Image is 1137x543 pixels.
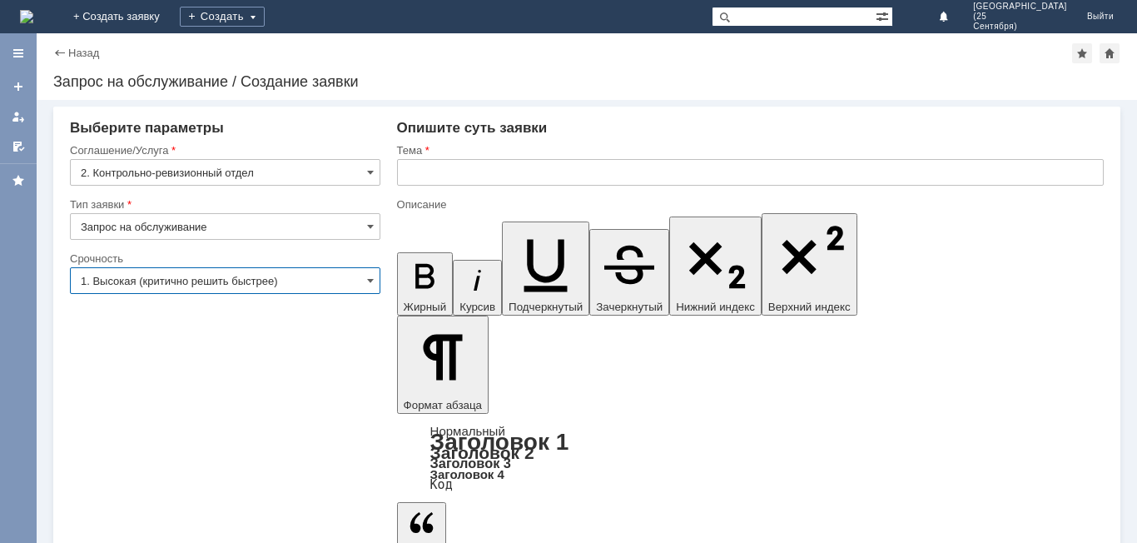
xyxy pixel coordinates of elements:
a: Назад [68,47,99,59]
span: Нижний индекс [676,301,755,313]
div: Запрос на обслуживание / Создание заявки [53,73,1120,90]
span: Сентября) [973,22,1067,32]
div: Тема [397,145,1100,156]
button: Курсив [453,260,502,316]
span: Верхний индекс [768,301,851,313]
a: Мои согласования [5,133,32,160]
span: Формат абзаца [404,399,482,411]
span: Курсив [459,301,495,313]
span: Расширенный поиск [876,7,892,23]
button: Формат абзаца [397,316,489,414]
div: Тип заявки [70,199,377,210]
a: Заголовок 2 [430,443,534,462]
a: Нормальный [430,424,505,438]
button: Жирный [397,252,454,316]
a: Заголовок 3 [430,456,511,471]
span: (25 [973,12,1067,22]
div: Срочность [70,253,377,264]
span: Подчеркнутый [509,301,583,313]
a: Код [430,477,453,492]
span: Жирный [404,301,447,313]
a: Создать заявку [5,73,32,100]
a: Мои заявки [5,103,32,130]
div: Соглашение/Услуга [70,145,377,156]
span: Выберите параметры [70,120,224,136]
a: Перейти на домашнюю страницу [20,10,33,23]
button: Нижний индекс [669,217,762,316]
span: Зачеркнутый [596,301,663,313]
span: [GEOGRAPHIC_DATA] [973,2,1067,12]
div: Сделать домашней страницей [1100,43,1120,63]
div: Создать [180,7,265,27]
img: logo [20,10,33,23]
button: Верхний индекс [762,213,857,316]
div: Описание [397,199,1100,210]
div: Добавить в избранное [1072,43,1092,63]
button: Подчеркнутый [502,222,589,316]
span: Опишите суть заявки [397,120,548,136]
div: Формат абзаца [397,426,1104,491]
a: Заголовок 1 [430,429,569,455]
button: Зачеркнутый [589,229,669,316]
a: Заголовок 4 [430,467,504,481]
